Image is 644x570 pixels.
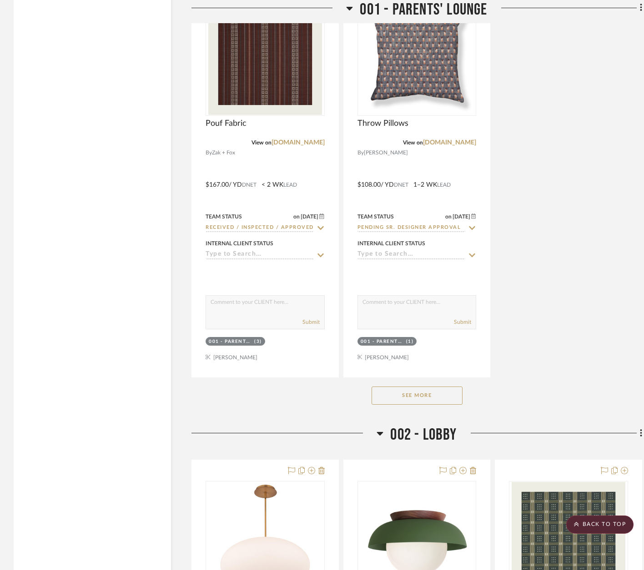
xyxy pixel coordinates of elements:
div: 001 - PARENTS' LOUNGE [209,338,252,345]
div: (1) [406,338,414,345]
span: Pouf Fabric [206,119,247,129]
button: Submit [302,318,320,326]
span: View on [252,140,272,145]
input: Type to Search… [357,224,466,233]
span: [DATE] [452,213,471,220]
span: on [445,214,452,219]
span: View on [403,140,423,145]
span: By [206,149,212,157]
img: Pouf Fabric [208,1,322,115]
span: [DATE] [300,213,319,220]
div: Internal Client Status [357,239,425,248]
input: Type to Search… [206,224,314,233]
span: Throw Pillows [357,119,408,129]
a: [DOMAIN_NAME] [423,139,476,146]
span: Zak + Fox [212,149,235,157]
div: Internal Client Status [206,239,273,248]
button: Submit [454,318,471,326]
a: [DOMAIN_NAME] [272,139,325,146]
button: See More [372,387,463,405]
span: By [357,149,364,157]
span: [PERSON_NAME] [364,149,408,157]
input: Type to Search… [357,251,466,259]
span: 002 - LOBBY [390,425,457,445]
input: Type to Search… [206,251,314,259]
span: on [293,214,300,219]
div: (3) [254,338,262,345]
div: Team Status [206,213,242,221]
div: 001 - PARENTS' LOUNGE [361,338,404,345]
div: Team Status [357,213,394,221]
scroll-to-top-button: BACK TO TOP [566,515,634,534]
img: Throw Pillows [360,1,473,115]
